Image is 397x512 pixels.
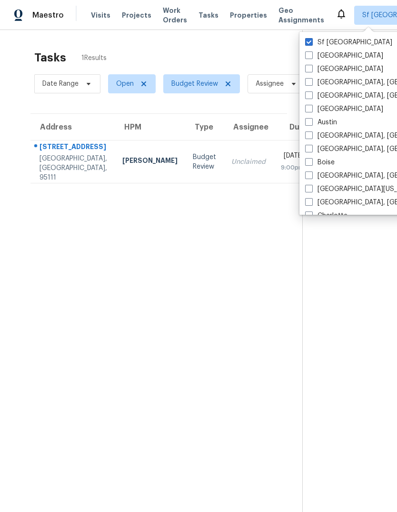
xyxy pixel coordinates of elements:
span: Assignee [256,79,284,89]
th: Assignee [224,114,273,141]
span: Properties [230,10,267,20]
span: Projects [122,10,151,20]
label: [GEOGRAPHIC_DATA] [305,104,383,114]
label: Charlotte [305,211,347,221]
th: Address [30,114,115,141]
label: Boise [305,158,335,167]
span: Visits [91,10,110,20]
span: Budget Review [171,79,218,89]
th: Type [185,114,224,141]
label: [GEOGRAPHIC_DATA] [305,51,383,60]
div: [DATE] [281,151,304,163]
label: Austin [305,118,337,127]
div: [STREET_ADDRESS] [40,142,107,154]
span: 1 Results [81,53,107,63]
th: Due [273,114,318,141]
label: Sf [GEOGRAPHIC_DATA] [305,38,392,47]
div: [GEOGRAPHIC_DATA], [GEOGRAPHIC_DATA], 95111 [40,154,107,182]
span: Work Orders [163,6,187,25]
div: Unclaimed [231,157,266,167]
div: [PERSON_NAME] [122,156,178,168]
span: Open [116,79,134,89]
span: Geo Assignments [278,6,324,25]
th: HPM [115,114,185,141]
span: Maestro [32,10,64,20]
span: Tasks [198,12,218,19]
h2: Tasks [34,53,66,62]
span: Date Range [42,79,79,89]
label: [GEOGRAPHIC_DATA] [305,64,383,74]
div: 9:00pm [281,163,304,172]
div: Budget Review [193,152,216,171]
